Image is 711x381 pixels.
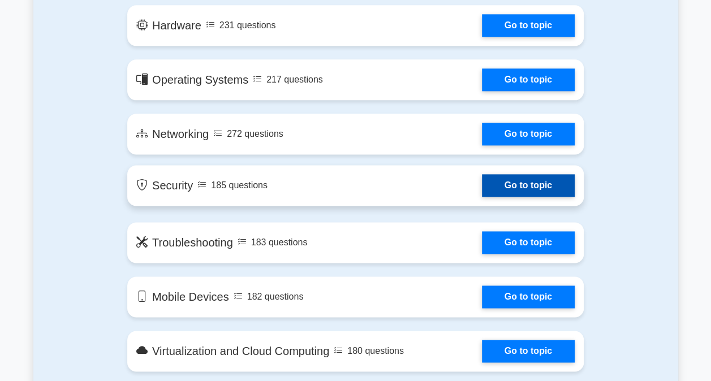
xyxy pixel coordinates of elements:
a: Go to topic [482,68,575,91]
a: Go to topic [482,285,575,308]
a: Go to topic [482,231,575,254]
a: Go to topic [482,340,575,362]
a: Go to topic [482,14,575,37]
a: Go to topic [482,174,575,197]
a: Go to topic [482,123,575,145]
